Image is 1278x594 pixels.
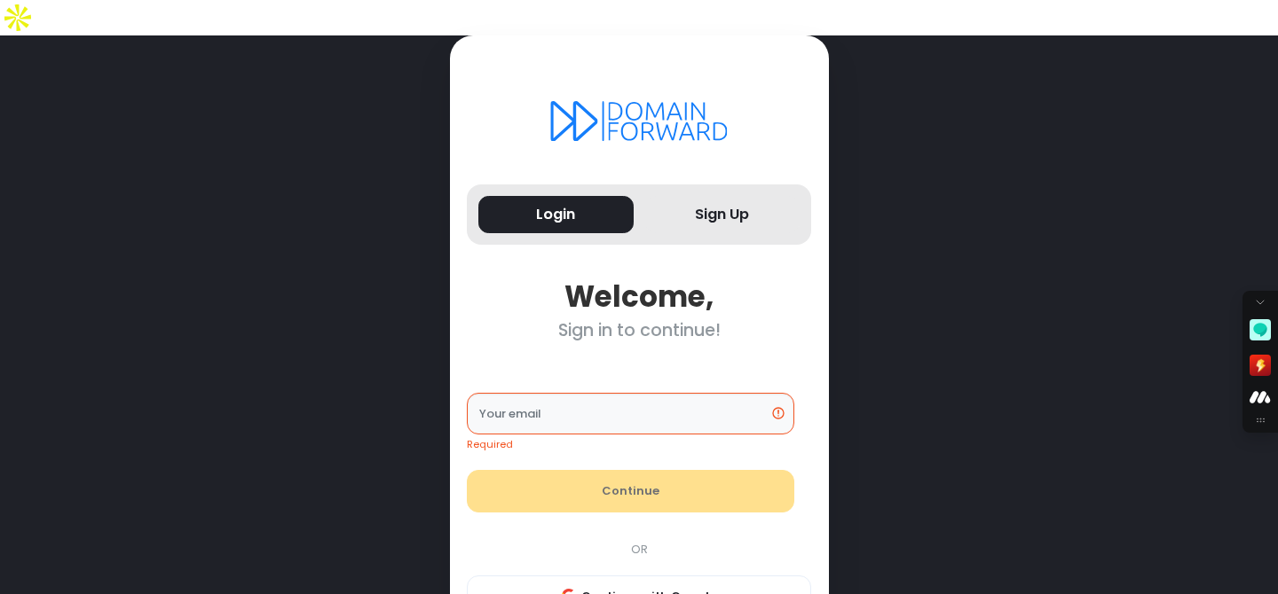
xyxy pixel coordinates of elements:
[645,196,801,234] button: Sign Up
[467,279,811,314] div: Welcome,
[467,437,794,452] div: Required
[458,541,820,559] div: OR
[478,196,634,234] button: Login
[1250,319,1271,340] img: Reply to Comment icon
[467,320,811,340] div: Sign in to continue!
[1250,355,1271,376] img: TL;DR icon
